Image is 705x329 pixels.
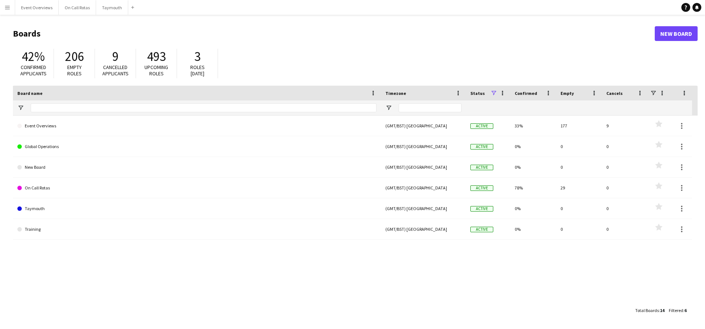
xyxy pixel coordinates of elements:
[602,219,648,239] div: 0
[470,144,493,150] span: Active
[515,90,537,96] span: Confirmed
[65,48,84,65] span: 206
[190,64,205,77] span: Roles [DATE]
[510,157,556,177] div: 0%
[510,198,556,219] div: 0%
[194,48,201,65] span: 3
[385,90,406,96] span: Timezone
[602,136,648,157] div: 0
[561,90,574,96] span: Empty
[381,198,466,219] div: (GMT/BST) [GEOGRAPHIC_DATA]
[635,303,664,318] div: :
[684,308,687,313] span: 6
[17,136,377,157] a: Global Operations
[556,116,602,136] div: 177
[556,157,602,177] div: 0
[13,28,655,39] h1: Boards
[470,90,485,96] span: Status
[470,165,493,170] span: Active
[510,178,556,198] div: 78%
[17,104,24,111] button: Open Filter Menu
[144,64,168,77] span: Upcoming roles
[112,48,119,65] span: 9
[399,103,462,112] input: Timezone Filter Input
[510,219,556,239] div: 0%
[470,185,493,191] span: Active
[470,227,493,232] span: Active
[470,123,493,129] span: Active
[602,178,648,198] div: 0
[655,26,698,41] a: New Board
[381,178,466,198] div: (GMT/BST) [GEOGRAPHIC_DATA]
[17,198,377,219] a: Taymouth
[606,90,623,96] span: Cancels
[635,308,659,313] span: Total Boards
[660,308,664,313] span: 14
[102,64,129,77] span: Cancelled applicants
[67,64,82,77] span: Empty roles
[602,198,648,219] div: 0
[20,64,47,77] span: Confirmed applicants
[385,104,392,111] button: Open Filter Menu
[510,136,556,157] div: 0%
[17,178,377,198] a: On Call Rotas
[556,219,602,239] div: 0
[669,308,683,313] span: Filtered
[470,206,493,212] span: Active
[381,219,466,239] div: (GMT/BST) [GEOGRAPHIC_DATA]
[669,303,687,318] div: :
[96,0,128,15] button: Taymouth
[59,0,96,15] button: On Call Rotas
[556,198,602,219] div: 0
[556,178,602,198] div: 29
[381,157,466,177] div: (GMT/BST) [GEOGRAPHIC_DATA]
[147,48,166,65] span: 493
[602,116,648,136] div: 9
[17,90,42,96] span: Board name
[15,0,59,15] button: Event Overviews
[22,48,45,65] span: 42%
[17,157,377,178] a: New Board
[602,157,648,177] div: 0
[556,136,602,157] div: 0
[17,219,377,240] a: Training
[381,116,466,136] div: (GMT/BST) [GEOGRAPHIC_DATA]
[510,116,556,136] div: 33%
[381,136,466,157] div: (GMT/BST) [GEOGRAPHIC_DATA]
[17,116,377,136] a: Event Overviews
[31,103,377,112] input: Board name Filter Input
